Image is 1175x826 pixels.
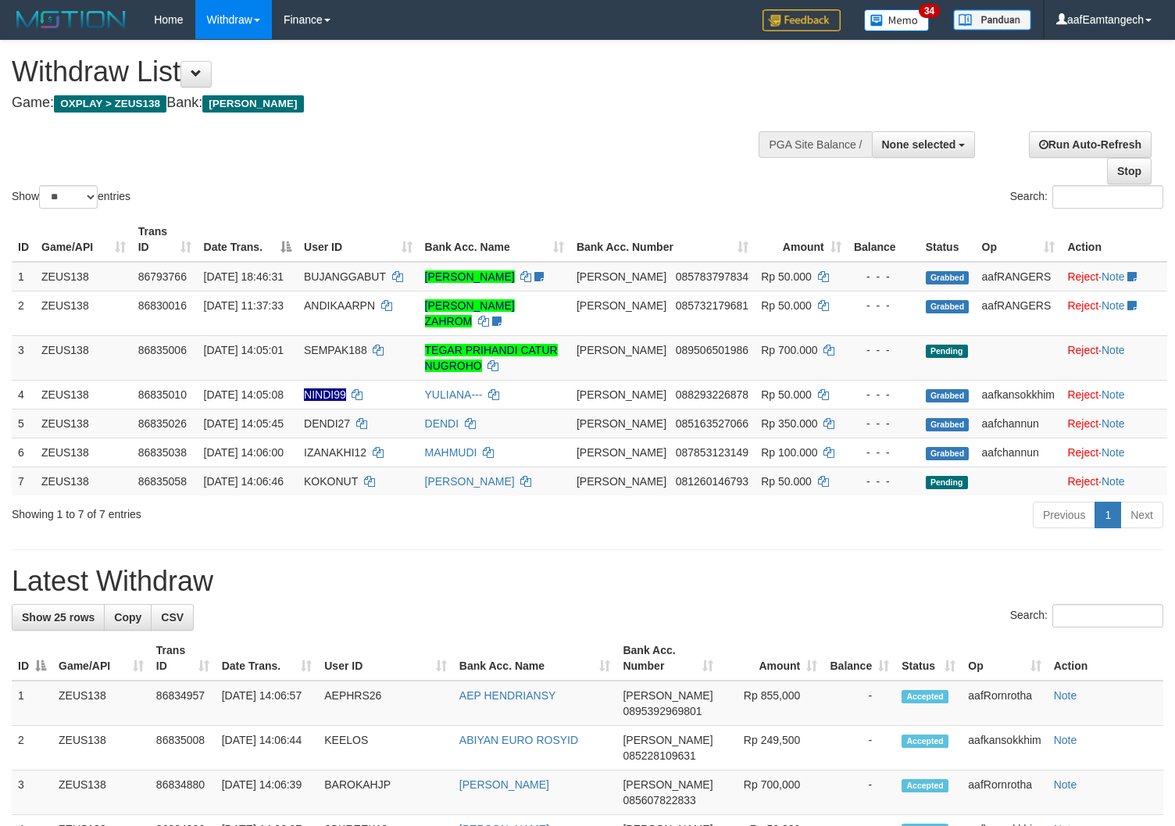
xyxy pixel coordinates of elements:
[52,726,150,771] td: ZEUS138
[425,475,515,488] a: [PERSON_NAME]
[926,389,970,402] span: Grabbed
[459,734,578,746] a: ABIYAN EURO ROSYID
[204,475,284,488] span: [DATE] 14:06:46
[616,636,720,681] th: Bank Acc. Number: activate to sort column ascending
[138,417,187,430] span: 86835026
[623,778,712,791] span: [PERSON_NAME]
[216,726,319,771] td: [DATE] 14:06:44
[1067,475,1098,488] a: Reject
[132,217,198,262] th: Trans ID: activate to sort column ascending
[761,270,812,283] span: Rp 50.000
[1107,158,1152,184] a: Stop
[1067,270,1098,283] a: Reject
[304,299,375,312] span: ANDIKAARPN
[1102,270,1125,283] a: Note
[761,446,817,459] span: Rp 100.000
[304,475,358,488] span: KOKONUT
[198,217,298,262] th: Date Trans.: activate to sort column descending
[52,636,150,681] th: Game/API: activate to sort column ascending
[419,217,570,262] th: Bank Acc. Name: activate to sort column ascending
[1061,217,1167,262] th: Action
[304,388,346,401] span: Nama rekening ada tanda titik/strip, harap diedit
[720,771,823,815] td: Rp 700,000
[12,8,130,31] img: MOTION_logo.png
[318,726,453,771] td: KEELOS
[577,270,666,283] span: [PERSON_NAME]
[854,269,913,284] div: - - -
[854,445,913,460] div: - - -
[1067,344,1098,356] a: Reject
[761,388,812,401] span: Rp 50.000
[759,131,871,158] div: PGA Site Balance /
[12,636,52,681] th: ID: activate to sort column descending
[676,270,748,283] span: Copy 085783797834 to clipboard
[12,56,768,88] h1: Withdraw List
[962,681,1047,726] td: aafRornrotha
[962,726,1047,771] td: aafkansokkhim
[720,726,823,771] td: Rp 249,500
[902,735,948,748] span: Accepted
[864,9,930,31] img: Button%20Memo.svg
[12,726,52,771] td: 2
[12,467,35,495] td: 7
[882,138,956,151] span: None selected
[52,681,150,726] td: ZEUS138
[823,681,895,726] td: -
[104,604,152,631] a: Copy
[1067,417,1098,430] a: Reject
[953,9,1031,30] img: panduan.png
[976,438,1062,467] td: aafchannun
[204,446,284,459] span: [DATE] 14:06:00
[676,417,748,430] span: Copy 085163527066 to clipboard
[138,475,187,488] span: 86835058
[676,388,748,401] span: Copy 088293226878 to clipboard
[1048,636,1163,681] th: Action
[676,446,748,459] span: Copy 087853123149 to clipboard
[12,380,35,409] td: 4
[425,344,558,372] a: TEGAR PRIHANDI CATUR NUGROHO
[902,690,948,703] span: Accepted
[1102,417,1125,430] a: Note
[35,409,132,438] td: ZEUS138
[676,299,748,312] span: Copy 085732179681 to clipboard
[12,291,35,335] td: 2
[1102,388,1125,401] a: Note
[459,778,549,791] a: [PERSON_NAME]
[1010,604,1163,628] label: Search:
[12,681,52,726] td: 1
[854,387,913,402] div: - - -
[52,771,150,815] td: ZEUS138
[854,298,913,313] div: - - -
[35,438,132,467] td: ZEUS138
[39,185,98,209] select: Showentries
[161,611,184,624] span: CSV
[318,681,453,726] td: AEPHRS26
[920,217,976,262] th: Status
[823,636,895,681] th: Balance: activate to sort column ascending
[823,771,895,815] td: -
[848,217,920,262] th: Balance
[761,475,812,488] span: Rp 50.000
[425,388,483,401] a: YULIANA---
[12,185,130,209] label: Show entries
[962,636,1047,681] th: Op: activate to sort column ascending
[854,474,913,489] div: - - -
[453,636,617,681] th: Bank Acc. Name: activate to sort column ascending
[1061,335,1167,380] td: ·
[1061,438,1167,467] td: ·
[577,344,666,356] span: [PERSON_NAME]
[976,291,1062,335] td: aafRANGERS
[12,409,35,438] td: 5
[1067,388,1098,401] a: Reject
[676,344,748,356] span: Copy 089506501986 to clipboard
[138,299,187,312] span: 86830016
[151,604,194,631] a: CSV
[761,417,817,430] span: Rp 350.000
[623,734,712,746] span: [PERSON_NAME]
[150,771,216,815] td: 86834880
[138,388,187,401] span: 86835010
[1054,689,1077,702] a: Note
[577,475,666,488] span: [PERSON_NAME]
[1120,502,1163,528] a: Next
[12,566,1163,597] h1: Latest Withdraw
